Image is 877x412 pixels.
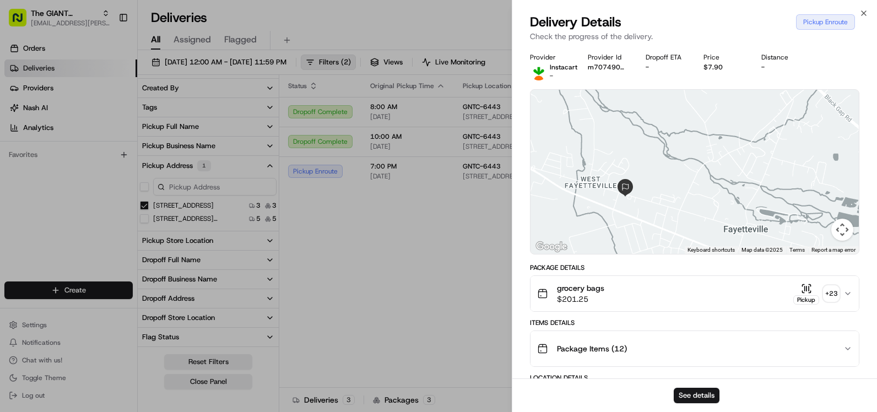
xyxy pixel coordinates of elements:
div: Provider [530,53,570,62]
span: Delivery Details [530,13,621,31]
a: Terms [789,247,805,253]
span: API Documentation [104,160,177,171]
a: Open this area in Google Maps (opens a new window) [533,240,570,254]
a: Report a map error [811,247,856,253]
span: Map data ©2025 [741,247,783,253]
button: Package Items (12) [530,331,859,366]
div: Items Details [530,318,859,327]
img: profile_instacart_ahold_partner.png [530,63,548,80]
img: Nash [11,11,33,33]
p: Check the progress of the delivery. [530,31,859,42]
button: See details [674,388,719,403]
div: Location Details [530,373,859,382]
a: 📗Knowledge Base [7,155,89,175]
div: 📗 [11,161,20,170]
a: 💻API Documentation [89,155,181,175]
div: Distance [761,53,802,62]
div: Provider Id [588,53,628,62]
button: m707490566 [588,63,628,72]
button: Keyboard shortcuts [687,246,735,254]
button: grocery bags$201.25Pickup+23 [530,276,859,311]
input: Clear [29,71,182,83]
div: $7.90 [703,63,744,72]
a: Powered byPylon [78,186,133,195]
div: - [646,63,686,72]
div: Package Details [530,263,859,272]
span: Instacart [550,63,577,72]
div: + 23 [824,286,839,301]
button: Map camera controls [831,219,853,241]
div: 💻 [93,161,102,170]
span: Package Items ( 12 ) [557,343,627,354]
p: Welcome 👋 [11,44,201,62]
div: Dropoff ETA [646,53,686,62]
span: grocery bags [557,283,604,294]
span: Pylon [110,187,133,195]
img: 1736555255976-a54dd68f-1ca7-489b-9aae-adbdc363a1c4 [11,105,31,125]
div: Pickup [793,295,819,305]
img: Google [533,240,570,254]
span: - [550,72,553,80]
button: Pickup [793,283,819,305]
span: Knowledge Base [22,160,84,171]
div: - [761,63,802,72]
button: Pickup+23 [793,283,839,305]
span: $201.25 [557,294,604,305]
div: Start new chat [37,105,181,116]
div: We're available if you need us! [37,116,139,125]
button: Start new chat [187,109,201,122]
div: Price [703,53,744,62]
